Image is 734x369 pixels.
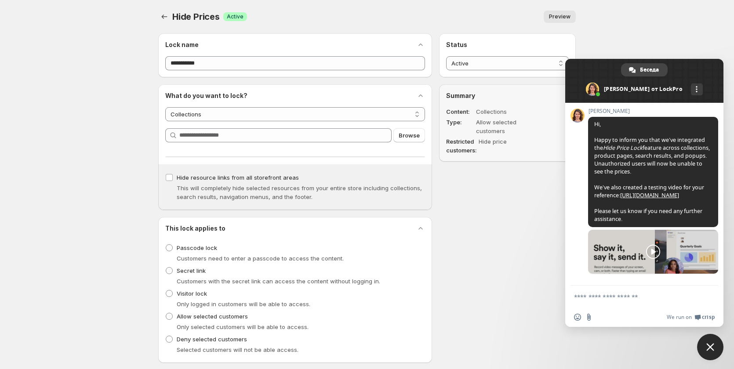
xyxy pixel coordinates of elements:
[165,40,199,49] h2: Lock name
[177,255,344,262] span: Customers need to enter a passcode to access the content.
[172,11,220,22] span: Hide Prices
[574,314,581,321] span: Вставить emoji
[177,278,380,285] span: Customers with the secret link can access the content without logging in.
[177,184,422,200] span: This will completely hide selected resources from your entire store including collections, search...
[479,137,546,155] dd: Hide price
[165,224,225,233] h2: This lock applies to
[446,118,474,135] dt: Type :
[158,11,171,23] button: Back
[603,144,643,152] span: Hide Price Lock
[640,63,659,76] span: Беседа
[667,314,715,321] a: We run onCrisp
[549,13,570,20] span: Preview
[177,346,298,353] span: Selected customers will not be able access.
[594,120,710,223] span: Hi, Happy to inform you that we’ve integrated the feature across collections, product pages, sear...
[574,293,695,301] textarea: Отправьте сообщение...
[476,107,544,116] dd: Collections
[621,63,668,76] div: Беседа
[446,107,474,116] dt: Content :
[697,334,723,360] div: Close chat
[177,267,206,274] span: Secret link
[544,11,576,23] button: Preview
[446,40,569,49] h2: Status
[446,91,569,100] h2: Summary
[446,137,477,155] dt: Restricted customers:
[702,314,715,321] span: Crisp
[177,323,309,330] span: Only selected customers will be able to access.
[585,314,592,321] span: Отправить файл
[620,192,679,199] a: [URL][DOMAIN_NAME]
[476,118,544,135] dd: Allow selected customers
[177,336,247,343] span: Deny selected customers
[177,313,248,320] span: Allow selected customers
[691,83,703,95] div: Дополнительные каналы
[393,128,425,142] button: Browse
[177,290,207,297] span: Visitor lock
[165,91,247,100] h2: What do you want to lock?
[227,13,243,20] span: Active
[177,174,299,181] span: Hide resource links from all storefront areas
[667,314,692,321] span: We run on
[177,300,310,307] span: Only logged in customers will be able to access.
[588,108,718,114] span: [PERSON_NAME]
[177,244,217,251] span: Passcode lock
[399,131,420,140] span: Browse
